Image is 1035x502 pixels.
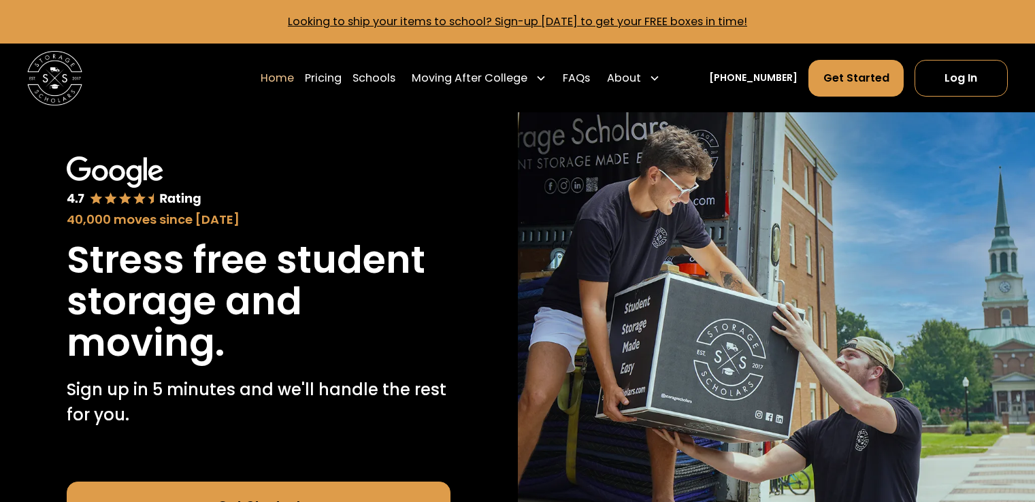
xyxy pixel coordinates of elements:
[709,71,798,85] a: [PHONE_NUMBER]
[412,70,527,86] div: Moving After College
[67,378,450,427] p: Sign up in 5 minutes and we'll handle the rest for you.
[261,59,294,97] a: Home
[352,59,395,97] a: Schools
[67,156,201,208] img: Google 4.7 star rating
[808,60,903,97] a: Get Started
[607,70,641,86] div: About
[67,210,450,229] div: 40,000 moves since [DATE]
[288,14,747,29] a: Looking to ship your items to school? Sign-up [DATE] to get your FREE boxes in time!
[305,59,342,97] a: Pricing
[27,51,82,106] img: Storage Scholars main logo
[915,60,1008,97] a: Log In
[67,239,450,364] h1: Stress free student storage and moving.
[563,59,590,97] a: FAQs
